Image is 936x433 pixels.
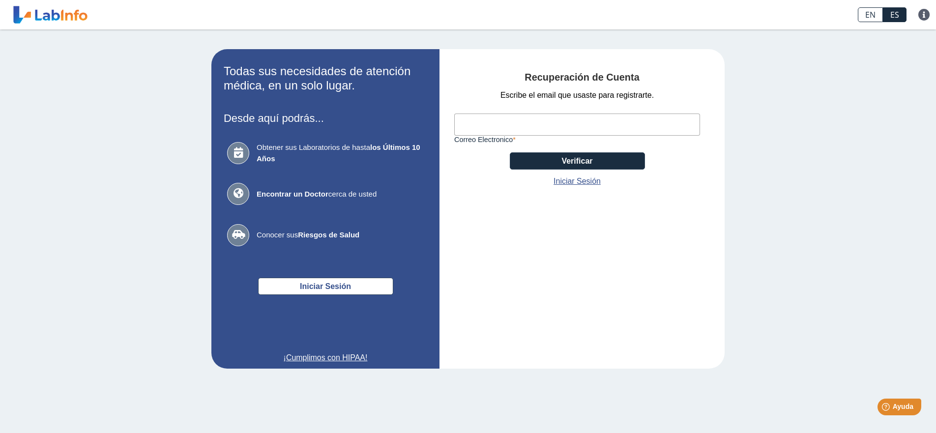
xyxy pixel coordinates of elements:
b: Riesgos de Salud [298,231,359,239]
h2: Todas sus necesidades de atención médica, en un solo lugar. [224,64,427,93]
b: Encontrar un Doctor [257,190,328,198]
a: Iniciar Sesión [554,175,601,187]
span: Escribe el email que usaste para registrarte. [500,89,654,101]
h3: Desde aquí podrás... [224,112,427,124]
span: Conocer sus [257,230,424,241]
span: cerca de usted [257,189,424,200]
a: EN [858,7,883,22]
span: Obtener sus Laboratorios de hasta [257,142,424,164]
b: los Últimos 10 Años [257,143,420,163]
h4: Recuperación de Cuenta [454,72,710,84]
a: ¡Cumplimos con HIPAA! [224,352,427,364]
iframe: Help widget launcher [848,395,925,422]
a: ES [883,7,907,22]
label: Correo Electronico [454,136,700,144]
button: Iniciar Sesión [258,278,393,295]
button: Verificar [510,152,645,170]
